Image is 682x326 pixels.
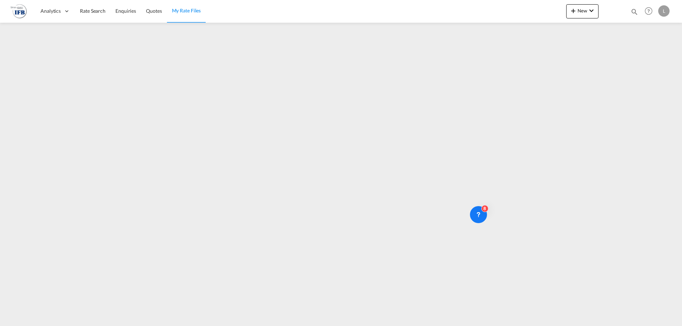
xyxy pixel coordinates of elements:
[40,7,61,15] span: Analytics
[80,8,105,14] span: Rate Search
[658,5,670,17] div: L
[569,6,578,15] md-icon: icon-plus 400-fg
[630,8,638,16] md-icon: icon-magnify
[11,3,27,19] img: de31bbe0256b11eebba44b54815f083d.png
[569,8,596,13] span: New
[146,8,162,14] span: Quotes
[643,5,655,17] span: Help
[643,5,658,18] div: Help
[587,6,596,15] md-icon: icon-chevron-down
[566,4,599,18] button: icon-plus 400-fgNewicon-chevron-down
[172,7,201,13] span: My Rate Files
[115,8,136,14] span: Enquiries
[630,8,638,18] div: icon-magnify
